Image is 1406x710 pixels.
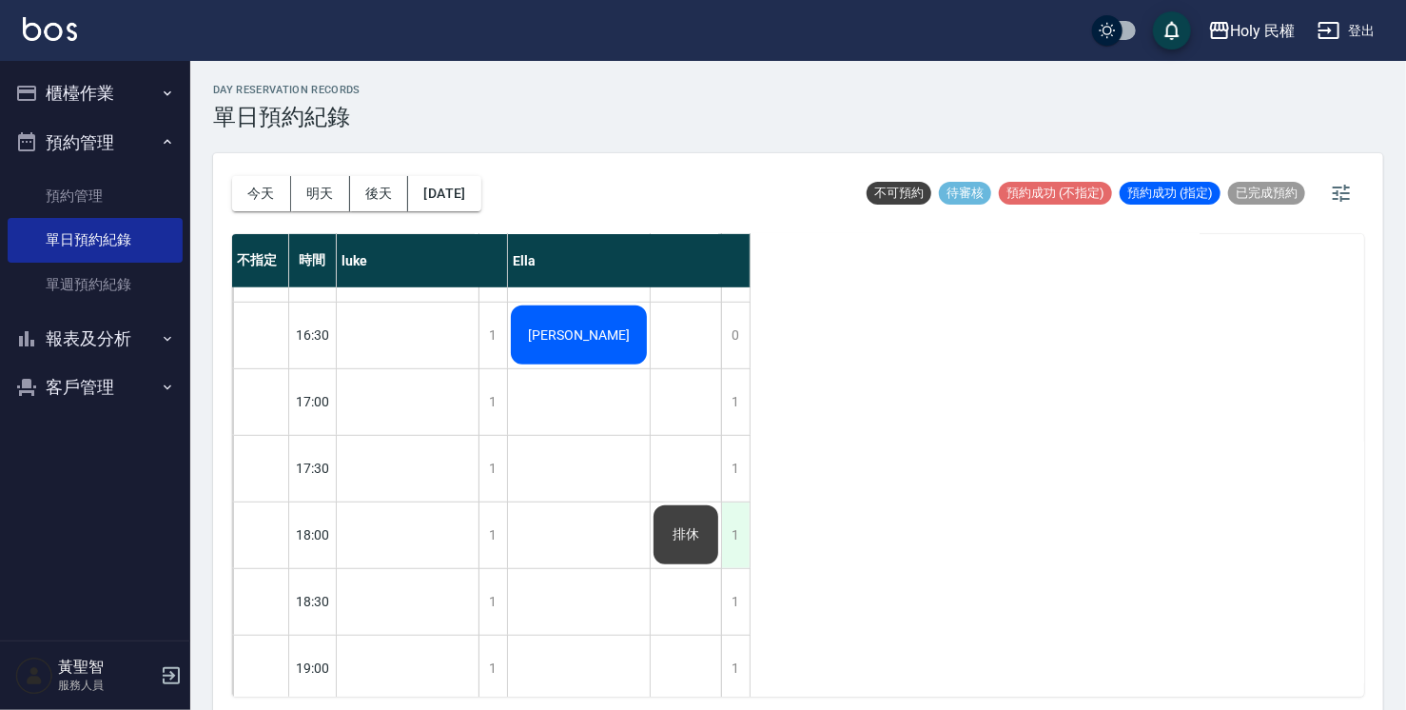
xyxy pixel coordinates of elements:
[289,435,337,502] div: 17:30
[23,17,77,41] img: Logo
[478,436,507,502] div: 1
[232,176,291,211] button: 今天
[721,636,750,701] div: 1
[1120,185,1220,202] span: 預約成功 (指定)
[1228,185,1305,202] span: 已完成預約
[213,104,361,130] h3: 單日預約紀錄
[669,526,703,543] span: 排休
[337,234,508,287] div: luke
[478,569,507,635] div: 1
[1153,11,1191,49] button: save
[291,176,350,211] button: 明天
[232,234,289,287] div: 不指定
[721,369,750,435] div: 1
[939,185,991,202] span: 待審核
[999,185,1112,202] span: 預約成功 (不指定)
[867,185,931,202] span: 不可預約
[508,234,751,287] div: Ella
[289,568,337,635] div: 18:30
[58,677,155,694] p: 服務人員
[289,302,337,368] div: 16:30
[1310,13,1383,49] button: 登出
[478,503,507,568] div: 1
[721,503,750,568] div: 1
[8,174,183,218] a: 預約管理
[1201,11,1303,50] button: Holy 民權
[213,84,361,96] h2: day Reservation records
[8,218,183,262] a: 單日預約紀錄
[289,502,337,568] div: 18:00
[350,176,409,211] button: 後天
[8,118,183,168] button: 預約管理
[8,69,183,118] button: 櫃檯作業
[1231,19,1296,43] div: Holy 民權
[8,314,183,364] button: 報表及分析
[408,176,480,211] button: [DATE]
[721,436,750,502] div: 1
[289,234,337,287] div: 時間
[15,657,53,695] img: Person
[721,569,750,635] div: 1
[58,658,155,677] h5: 黃聖智
[8,263,183,306] a: 單週預約紀錄
[478,636,507,701] div: 1
[524,327,634,343] span: [PERSON_NAME]
[478,303,507,368] div: 1
[289,635,337,701] div: 19:00
[478,369,507,435] div: 1
[8,363,183,412] button: 客戶管理
[721,303,750,368] div: 0
[289,368,337,435] div: 17:00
